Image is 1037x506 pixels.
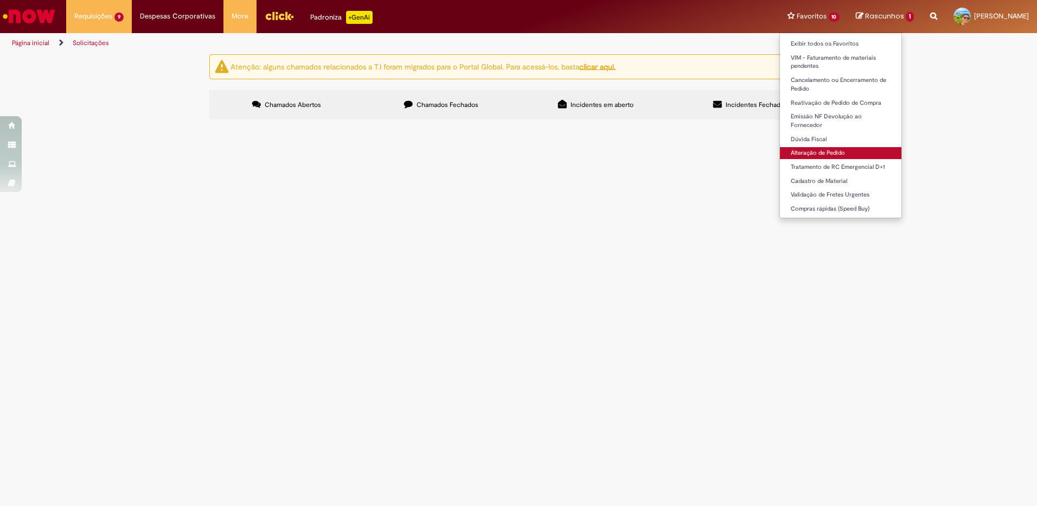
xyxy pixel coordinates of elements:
ul: Favoritos [779,33,902,218]
a: Emissão NF Devolução ao Fornecedor [780,111,902,131]
ng-bind-html: Atenção: alguns chamados relacionados a T.I foram migrados para o Portal Global. Para acessá-los,... [231,61,616,71]
a: VIM - Faturamento de materiais pendentes [780,52,902,72]
img: click_logo_yellow_360x200.png [265,8,294,24]
a: Tratamento de RC Emergencial D+1 [780,161,902,173]
a: Reativação de Pedido de Compra [780,97,902,109]
span: Despesas Corporativas [140,11,215,22]
a: Solicitações [73,39,109,47]
span: Chamados Abertos [265,100,321,109]
span: 9 [114,12,124,22]
span: 1 [906,12,914,22]
a: Validação de Fretes Urgentes [780,189,902,201]
span: Chamados Fechados [417,100,478,109]
span: Incidentes Fechados [726,100,788,109]
span: Rascunhos [865,11,904,21]
a: Exibir todos os Favoritos [780,38,902,50]
span: More [232,11,248,22]
span: [PERSON_NAME] [974,11,1029,21]
div: Padroniza [310,11,373,24]
span: Requisições [74,11,112,22]
span: 10 [829,12,840,22]
a: Rascunhos [856,11,914,22]
ul: Trilhas de página [8,33,683,53]
a: Compras rápidas (Speed Buy) [780,203,902,215]
a: Dúvida Fiscal [780,134,902,146]
p: +GenAi [346,11,373,24]
span: Incidentes em aberto [571,100,633,109]
img: ServiceNow [1,5,57,27]
a: Alteração de Pedido [780,147,902,159]
a: clicar aqui. [579,61,616,71]
a: Cancelamento ou Encerramento de Pedido [780,74,902,94]
span: Favoritos [797,11,827,22]
a: Cadastro de Material [780,175,902,187]
a: Página inicial [12,39,49,47]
